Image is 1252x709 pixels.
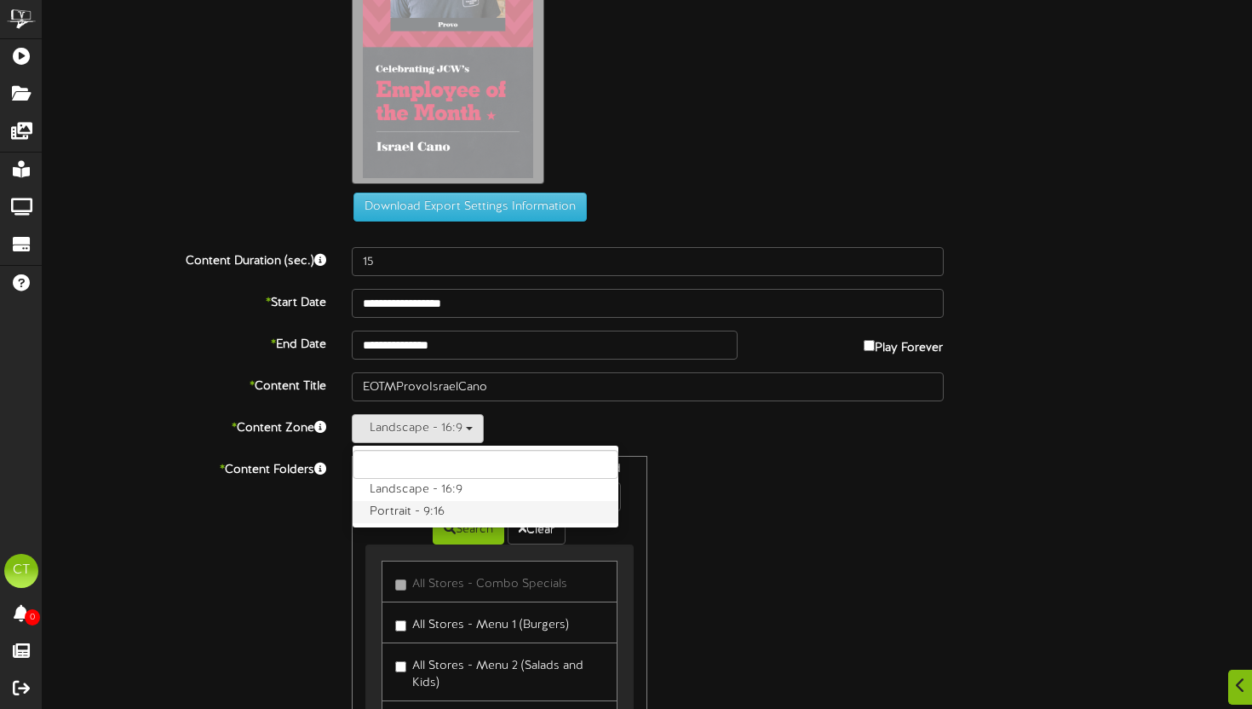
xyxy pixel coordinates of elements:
[412,578,567,591] span: All Stores - Combo Specials
[352,414,484,443] button: Landscape - 16:9
[508,516,566,545] button: Clear
[353,479,618,501] label: Landscape - 16:9
[30,289,339,312] label: Start Date
[30,456,339,479] label: Content Folders
[30,414,339,437] label: Content Zone
[345,201,587,214] a: Download Export Settings Information
[395,620,406,631] input: All Stores - Menu 1 (Burgers)
[353,193,587,222] button: Download Export Settings Information
[30,372,339,395] label: Content Title
[352,372,944,401] input: Title of this Content
[4,554,38,588] div: CT
[30,331,339,354] label: End Date
[395,579,406,591] input: All Stores - Combo Specials
[395,652,605,692] label: All Stores - Menu 2 (Salads and Kids)
[352,445,619,528] ul: Landscape - 16:9
[864,331,943,357] label: Play Forever
[30,247,339,270] label: Content Duration (sec.)
[864,340,875,351] input: Play Forever
[353,501,618,523] label: Portrait - 9:16
[395,611,569,634] label: All Stores - Menu 1 (Burgers)
[433,516,504,545] button: Search
[25,609,40,625] span: 0
[395,661,406,672] input: All Stores - Menu 2 (Salads and Kids)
